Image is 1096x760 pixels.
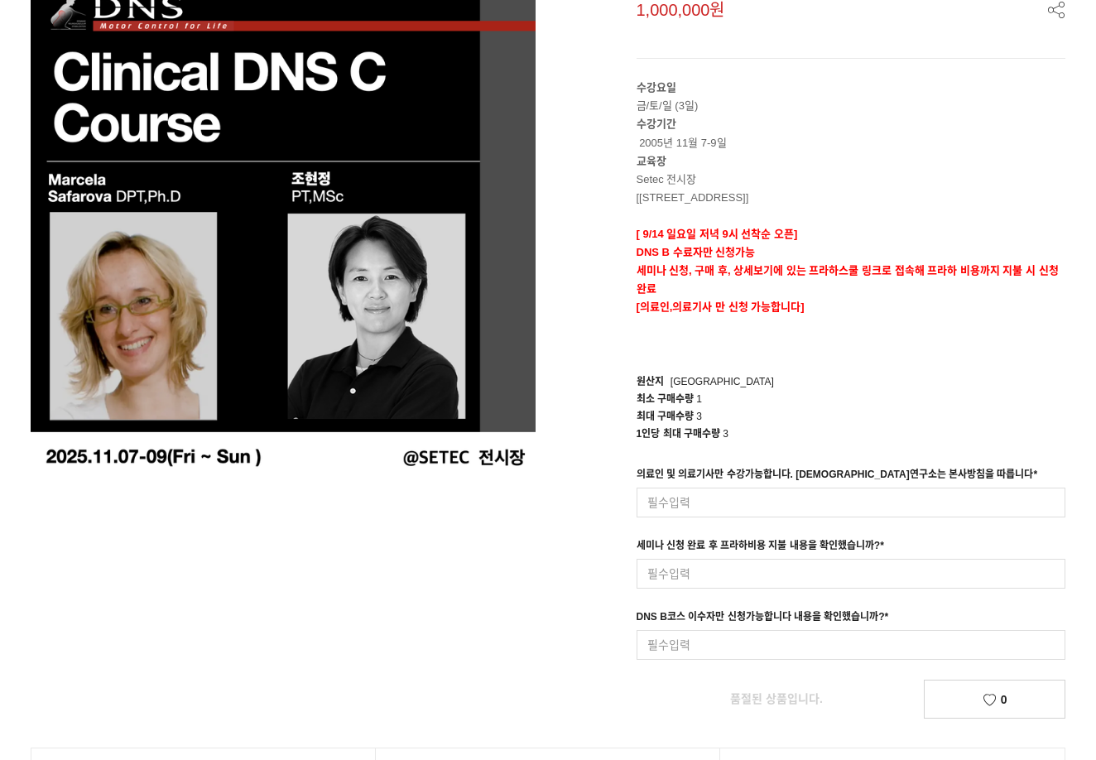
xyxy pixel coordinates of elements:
[637,2,725,18] span: 1,000,000원
[637,537,884,559] div: 세미나 신청 완료 후 프라하비용 지불 내용을 확인했습니까?
[637,264,1059,295] strong: 세미나 신청, 구매 후, 상세보기에 있는 프라하스쿨 링크로 접속해 프라하 비용까지 지불 시 신청완료
[637,301,805,313] strong: [의료인,의료기사 만 신청 가능합니다]
[637,171,1066,189] p: Setec 전시장
[637,559,1066,589] input: 필수입력
[637,376,664,387] span: 원산지
[637,189,1066,207] p: [[STREET_ADDRESS]]
[637,81,676,94] strong: 수강요일
[637,155,666,167] strong: 교육장
[730,692,823,705] span: 품절된 상품입니다.
[637,630,1066,660] input: 필수입력
[1001,693,1007,706] span: 0
[637,246,756,258] strong: DNS B 수료자만 신청가능
[671,376,774,387] span: [GEOGRAPHIC_DATA]
[637,79,1066,115] p: 금/토/일 (3일)
[637,228,798,240] strong: [ 9/14 일요일 저녁 9시 선착순 오픈]
[637,393,694,405] span: 최소 구매수량
[637,488,1066,517] input: 필수입력
[696,411,702,422] span: 3
[696,393,702,405] span: 1
[637,118,676,130] strong: 수강기간
[637,428,720,440] span: 1인당 최대 구매수량
[637,115,1066,152] p: 2005년 11월 7-9일
[637,608,889,630] div: DNS B코스 이수자만 신청가능합니다 내용을 확인했습니까?
[637,466,1038,488] div: 의료인 및 의료기사만 수강가능합니다. [DEMOGRAPHIC_DATA]연구소는 본사방침을 따릅니다
[637,411,694,422] span: 최대 구매수량
[723,428,728,440] span: 3
[924,680,1066,719] a: 0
